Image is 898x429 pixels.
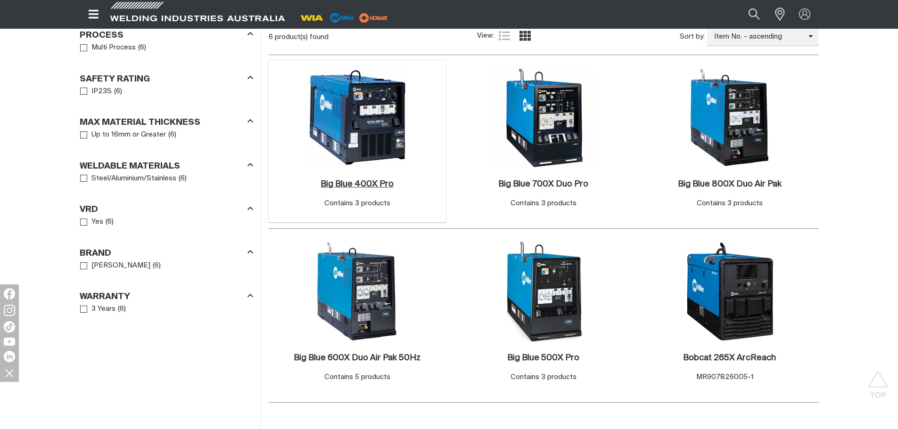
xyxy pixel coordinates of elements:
span: ( 6 ) [153,260,161,271]
ul: Weldable Materials [80,172,253,185]
h3: Max Material Thickness [80,117,200,128]
a: miller [356,14,391,21]
img: Big Blue 400X Pro [307,67,408,168]
span: Sort by: [680,32,705,42]
span: 3 Years [91,304,115,315]
a: Big Blue 800X Duo Air Pak [678,179,782,190]
ul: Warranty [80,303,253,316]
span: MR907826005-1 [696,373,754,380]
span: ( 6 ) [179,173,187,184]
h3: Weldable Materials [80,161,180,172]
img: Instagram [4,305,15,316]
input: Product name or item number... [726,4,770,25]
button: Scroll to top [867,370,889,391]
img: Big Blue 800X Duo Air Pak [679,67,780,168]
img: hide socials [1,365,17,381]
a: Up to 16mm or Greater [80,129,166,141]
ul: Safety Rating [80,85,253,98]
h3: Process [80,30,124,41]
a: Yes [80,216,104,228]
img: miller [356,11,391,25]
div: Warranty [80,290,253,303]
a: Big Blue 500X Pro [507,353,579,364]
a: 3 Years [80,303,116,316]
span: ( 6 ) [168,130,176,140]
span: Yes [91,217,103,227]
span: ( 6 ) [114,86,122,97]
img: Big Blue 500X Pro [493,241,594,342]
span: Up to 16mm or Greater [91,130,166,140]
div: Contains 3 products [511,372,577,383]
img: Facebook [4,288,15,299]
span: Item No. - ascending [707,32,808,42]
ul: Max Material Thickness [80,129,253,141]
div: VRD [80,203,253,216]
h2: Big Blue 500X Pro [507,354,579,362]
a: Bobcat 265X ArcReach [683,353,776,364]
h2: Big Blue 600X Duo Air Pak 50Hz [294,354,420,362]
button: Search products [738,4,770,25]
img: Big Blue 600X Duo Air Pak 50Hz [307,241,408,342]
ul: VRD [80,216,253,228]
span: ( 6 ) [138,42,146,53]
h3: Safety Rating [80,74,150,85]
span: ( 6 ) [118,304,126,315]
span: View: [477,31,494,41]
div: Brand [80,246,253,259]
h2: Bobcat 265X ArcReach [683,354,776,362]
a: Multi Process [80,41,136,54]
h3: Warranty [80,291,130,302]
span: Steel/Aluminium/Stainless [91,173,176,184]
h3: VRD [80,204,98,215]
a: [PERSON_NAME] [80,259,151,272]
a: Big Blue 700X Duo Pro [498,179,588,190]
img: LinkedIn [4,351,15,362]
ul: Brand [80,259,253,272]
a: Big Blue 400X Pro [321,179,394,190]
a: Big Blue 600X Duo Air Pak 50Hz [294,353,420,364]
div: Contains 3 products [511,198,577,209]
div: Safety Rating [80,72,253,85]
span: product(s) found [275,33,329,40]
span: [PERSON_NAME] [91,260,150,271]
a: List view [499,30,510,41]
ul: Process [80,41,253,54]
div: Weldable Materials [80,159,253,172]
h3: Brand [80,248,111,259]
span: Multi Process [91,42,136,53]
div: Contains 5 products [324,372,390,383]
div: Max Material Thickness [80,116,253,129]
h2: Big Blue 700X Duo Pro [498,180,588,188]
img: Bobcat 265X ArcReach [679,241,780,342]
div: Process [80,28,253,41]
div: 6 [269,32,478,42]
a: Steel/Aluminium/Stainless [80,172,177,185]
aside: Filters [80,25,253,316]
section: Product list controls [269,25,819,49]
a: IP23S [80,85,112,98]
span: IP23S [91,86,112,97]
img: Big Blue 700X Duo Pro [493,67,594,168]
div: Contains 3 products [697,198,763,209]
img: TikTok [4,321,15,332]
img: YouTube [4,338,15,346]
h2: Big Blue 800X Duo Air Pak [678,180,782,188]
h2: Big Blue 400X Pro [321,180,394,188]
div: Contains 3 products [324,198,390,209]
span: ( 6 ) [106,217,114,227]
